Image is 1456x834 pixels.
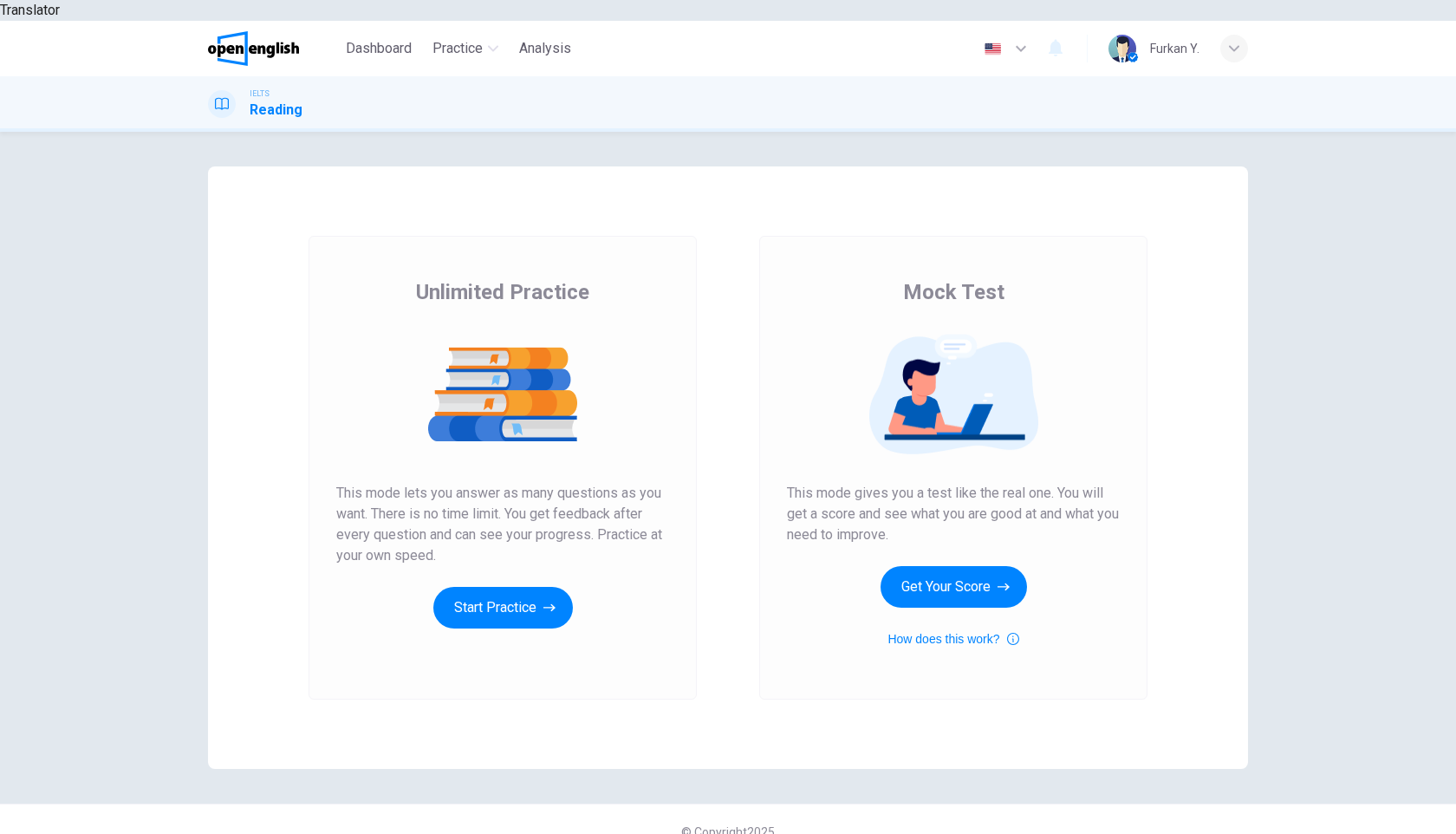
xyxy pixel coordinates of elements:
div: Furkan Y. [1150,38,1199,59]
span: Mock Test [903,278,1004,306]
span: Analysis [519,38,571,59]
button: Practice [426,33,505,64]
img: Profile picture [1108,35,1136,62]
span: Dashboard [346,38,412,59]
h1: Reading [250,100,302,121]
span: Unlimited Practice [416,278,589,306]
button: Get Your Score [881,566,1027,608]
button: How does this work? [887,629,1018,649]
span: This mode lets you answer as many questions as you want. There is no time limit. You get feedback... [336,483,669,566]
img: en [982,42,1004,55]
button: Start Practice [433,587,573,629]
button: Dashboard [339,33,419,64]
button: Analysis [512,33,578,64]
span: Practice [432,38,483,59]
a: OpenEnglish logo [208,31,339,66]
img: OpenEnglish logo [208,31,299,66]
span: This mode gives you a test like the real one. You will get a score and see what you are good at a... [787,483,1120,545]
span: IELTS [250,88,270,100]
